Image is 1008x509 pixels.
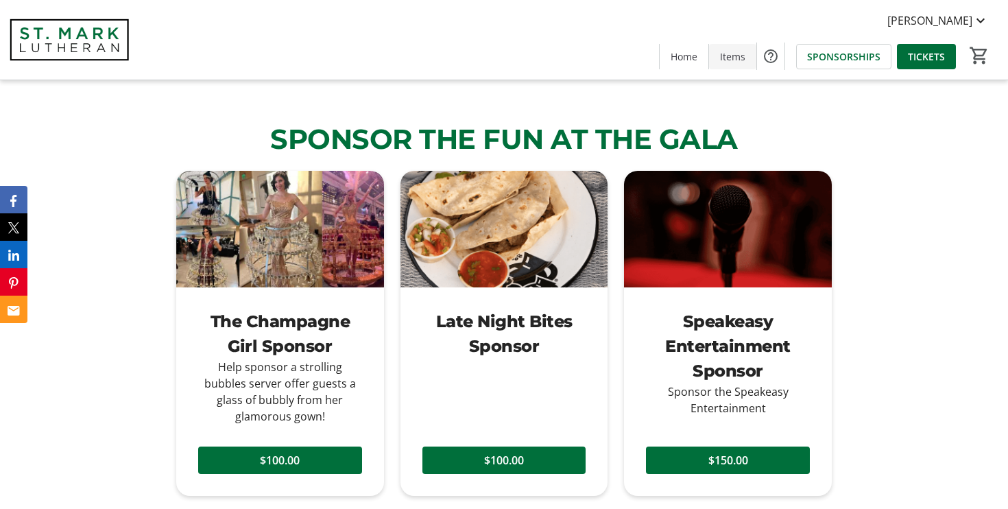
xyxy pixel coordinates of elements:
[709,44,756,69] a: Items
[422,309,586,359] div: Late Night Bites Sponsor
[646,383,810,416] div: Sponsor the Speakeasy Entertainment
[720,49,745,64] span: Items
[897,44,956,69] a: TICKETS
[198,309,362,359] div: The Champagne Girl Sponsor
[484,452,524,469] span: $100.00
[671,49,697,64] span: Home
[887,12,972,29] span: [PERSON_NAME]
[198,447,362,474] button: $100.00
[198,359,362,425] div: Help sponsor a strolling bubbles server offer guests a glass of bubbly from her glamorous gown!
[400,171,608,287] img: Late Night Bites Sponsor
[876,10,1000,32] button: [PERSON_NAME]
[176,171,384,287] img: The Champagne Girl Sponsor
[908,49,945,64] span: TICKETS
[708,452,748,469] span: $150.00
[260,452,300,469] span: $100.00
[624,171,832,287] img: Speakeasy Entertainment Sponsor
[796,44,891,69] a: SPONSORSHIPS
[646,447,810,474] button: $150.00
[646,309,810,383] div: Speakeasy Entertainment Sponsor
[967,43,992,68] button: Cart
[757,43,784,70] button: Help
[8,5,130,74] img: St. Mark Lutheran School's Logo
[807,49,880,64] span: SPONSORSHIPS
[176,119,832,160] p: SPONSOR THE FUN AT THE GALA
[422,447,586,474] button: $100.00
[660,44,708,69] a: Home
